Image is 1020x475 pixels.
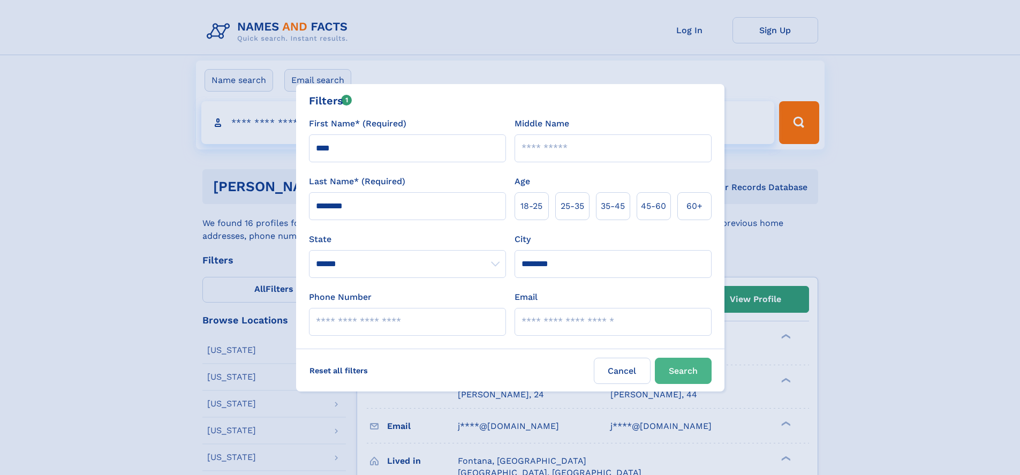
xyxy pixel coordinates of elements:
span: 60+ [686,200,702,213]
label: Phone Number [309,291,372,304]
span: 18‑25 [520,200,542,213]
label: City [515,233,531,246]
label: Email [515,291,538,304]
span: 45‑60 [641,200,666,213]
label: Last Name* (Required) [309,175,405,188]
button: Search [655,358,712,384]
div: Filters [309,93,352,109]
span: 25‑35 [561,200,584,213]
label: Cancel [594,358,651,384]
label: State [309,233,506,246]
label: Age [515,175,530,188]
label: First Name* (Required) [309,117,406,130]
label: Reset all filters [303,358,375,383]
span: 35‑45 [601,200,625,213]
label: Middle Name [515,117,569,130]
